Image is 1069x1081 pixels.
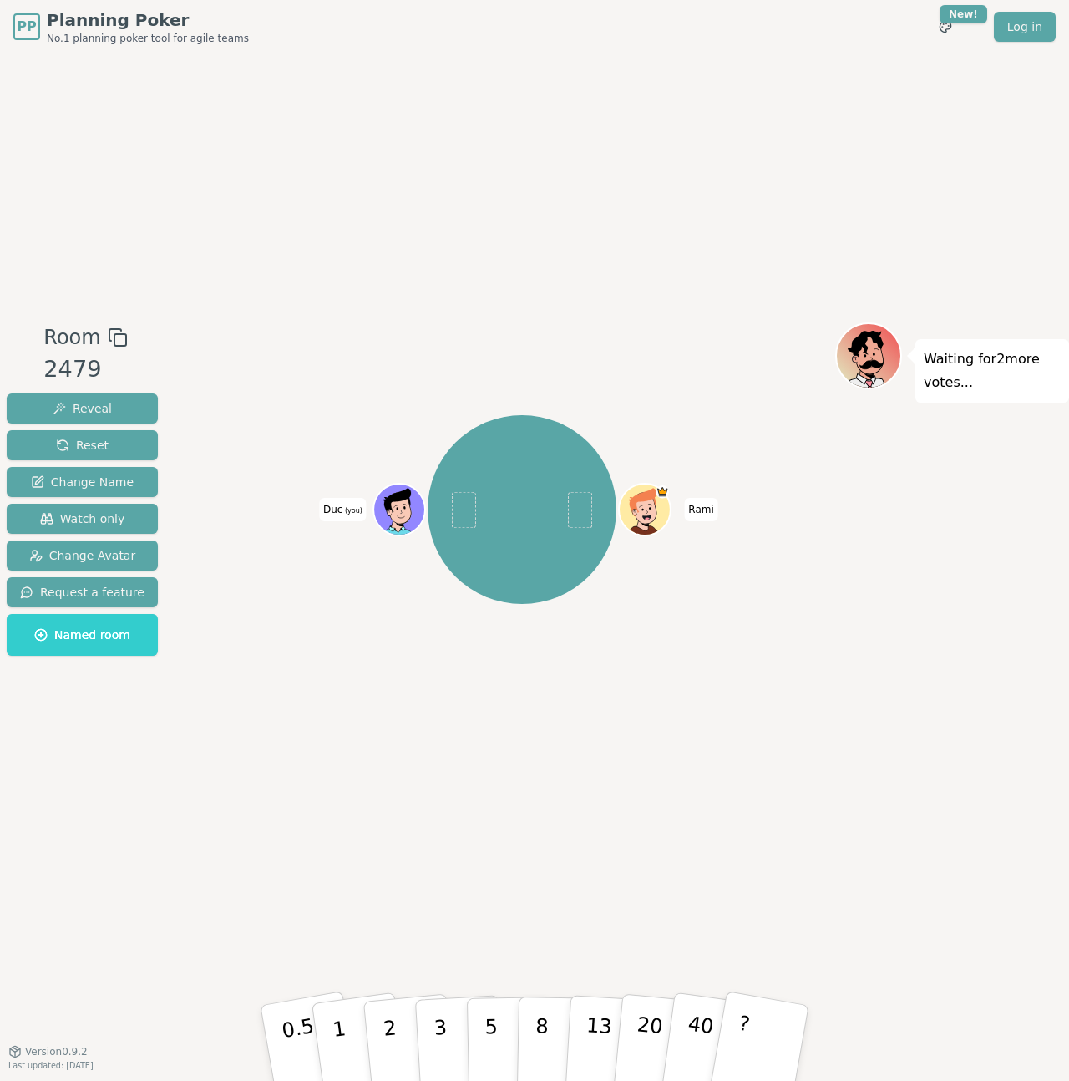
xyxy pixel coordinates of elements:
button: Reset [7,430,158,460]
a: PPPlanning PokerNo.1 planning poker tool for agile teams [13,8,249,45]
button: Named room [7,614,158,656]
button: Request a feature [7,577,158,607]
button: Watch only [7,504,158,534]
span: Last updated: [DATE] [8,1061,94,1070]
span: Named room [34,627,130,643]
span: PP [17,17,36,37]
span: Reveal [53,400,112,417]
div: New! [940,5,987,23]
p: Waiting for 2 more votes... [924,348,1061,394]
span: Reset [56,437,109,454]
button: Version0.9.2 [8,1045,88,1058]
span: Request a feature [20,584,144,601]
div: 2479 [43,353,127,387]
a: Log in [994,12,1056,42]
span: Click to change your name [684,498,717,521]
span: Rami is the host [656,485,668,498]
span: Change Name [31,474,134,490]
span: Room [43,322,100,353]
span: No.1 planning poker tool for agile teams [47,32,249,45]
button: Change Name [7,467,158,497]
button: Reveal [7,393,158,424]
span: Planning Poker [47,8,249,32]
span: Click to change your name [319,498,367,521]
span: Change Avatar [29,547,136,564]
span: Watch only [40,510,125,527]
button: Change Avatar [7,540,158,571]
button: New! [930,12,960,42]
span: Version 0.9.2 [25,1045,88,1058]
button: Click to change your avatar [375,485,423,534]
span: (you) [342,507,362,515]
